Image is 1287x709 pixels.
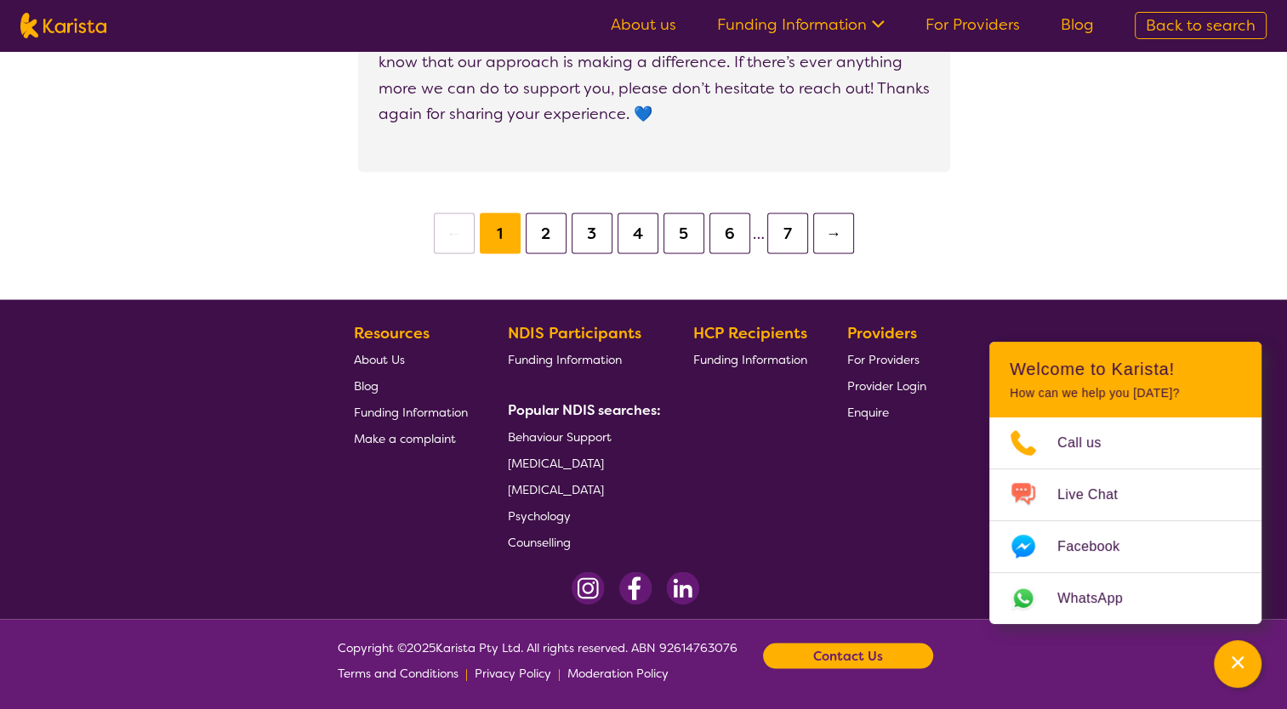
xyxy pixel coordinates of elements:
[508,351,622,366] span: Funding Information
[475,660,551,685] a: Privacy Policy
[20,13,106,38] img: Karista logo
[1010,359,1241,379] h2: Welcome to Karista!
[354,372,468,398] a: Blog
[1057,586,1143,611] span: WhatsApp
[693,351,807,366] span: Funding Information
[847,351,920,366] span: For Providers
[508,400,661,418] b: Popular NDIS searches:
[1061,14,1094,35] a: Blog
[847,398,926,424] a: Enquire
[508,455,604,470] span: [MEDICAL_DATA]
[925,14,1020,35] a: For Providers
[989,342,1261,624] div: Channel Menu
[338,665,458,680] span: Terms and Conditions
[508,528,654,554] a: Counselling
[567,660,669,685] a: Moderation Policy
[611,14,676,35] a: About us
[693,322,807,343] b: HCP Recipients
[354,322,430,343] b: Resources
[508,534,571,549] span: Counselling
[1146,15,1256,36] span: Back to search
[475,665,551,680] span: Privacy Policy
[508,475,654,502] a: [MEDICAL_DATA]
[354,424,468,451] a: Make a complaint
[1057,430,1122,456] span: Call us
[572,571,605,604] img: Instagram
[847,377,926,393] span: Provider Login
[508,428,612,444] span: Behaviour Support
[847,404,889,419] span: Enquire
[709,213,750,253] button: 6
[354,404,468,419] span: Funding Information
[813,213,854,253] button: →
[989,417,1261,624] ul: Choose channel
[1010,386,1241,400] p: How can we help you [DATE]?
[847,345,926,372] a: For Providers
[508,423,654,449] a: Behaviour Support
[618,571,652,604] img: Facebook
[717,14,885,35] a: Funding Information
[434,213,475,253] button: ←
[354,345,468,372] a: About Us
[847,372,926,398] a: Provider Login
[508,502,654,528] a: Psychology
[989,573,1261,624] a: Web link opens in a new tab.
[354,398,468,424] a: Funding Information
[1057,534,1140,559] span: Facebook
[354,377,379,393] span: Blog
[338,660,458,685] a: Terms and Conditions
[480,213,521,253] button: 1
[666,571,699,604] img: LinkedIn
[1135,12,1267,39] a: Back to search
[508,481,604,496] span: [MEDICAL_DATA]
[1057,482,1138,508] span: Live Chat
[567,665,669,680] span: Moderation Policy
[753,223,765,243] span: …
[508,449,654,475] a: [MEDICAL_DATA]
[526,213,567,253] button: 2
[663,213,704,253] button: 5
[465,660,468,685] p: |
[767,213,808,253] button: 7
[354,351,405,366] span: About Us
[618,213,658,253] button: 4
[558,660,561,685] p: |
[693,345,807,372] a: Funding Information
[338,634,737,685] span: Copyright © 2025 Karista Pty Ltd. All rights reserved. ABN 92614763076
[1214,640,1261,688] button: Channel Menu
[508,508,571,523] span: Psychology
[508,345,654,372] a: Funding Information
[354,430,456,445] span: Make a complaint
[508,322,641,343] b: NDIS Participants
[847,322,917,343] b: Providers
[572,213,612,253] button: 3
[813,643,883,668] b: Contact Us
